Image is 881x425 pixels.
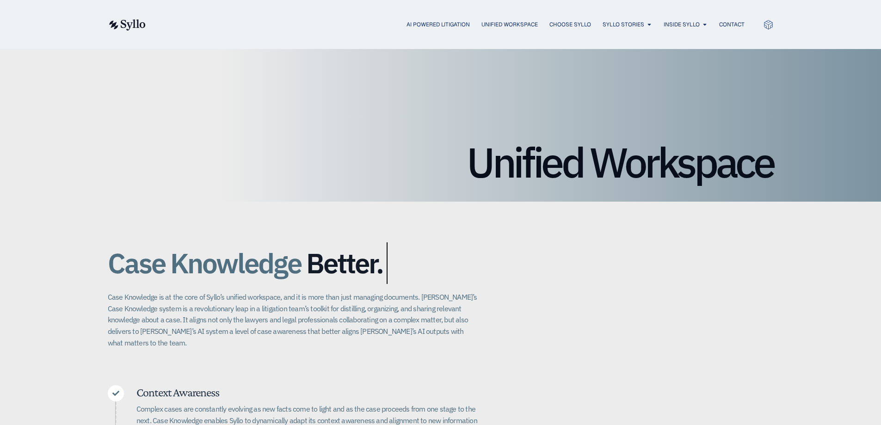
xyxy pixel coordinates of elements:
[481,20,538,29] a: Unified Workspace
[407,20,470,29] a: AI Powered Litigation
[108,142,774,183] h1: Unified Workspace
[164,20,745,29] nav: Menu
[549,20,591,29] a: Choose Syllo
[306,248,383,278] span: Better.
[603,20,644,29] a: Syllo Stories
[164,20,745,29] div: Menu Toggle
[136,385,478,400] h5: Context Awareness
[664,20,700,29] a: Inside Syllo
[719,20,745,29] a: Contact
[108,291,478,348] p: Case Knowledge is at the core of Syllo’s unified workspace, and it is more than just managing doc...
[108,242,301,284] span: Case Knowledge
[108,19,146,31] img: syllo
